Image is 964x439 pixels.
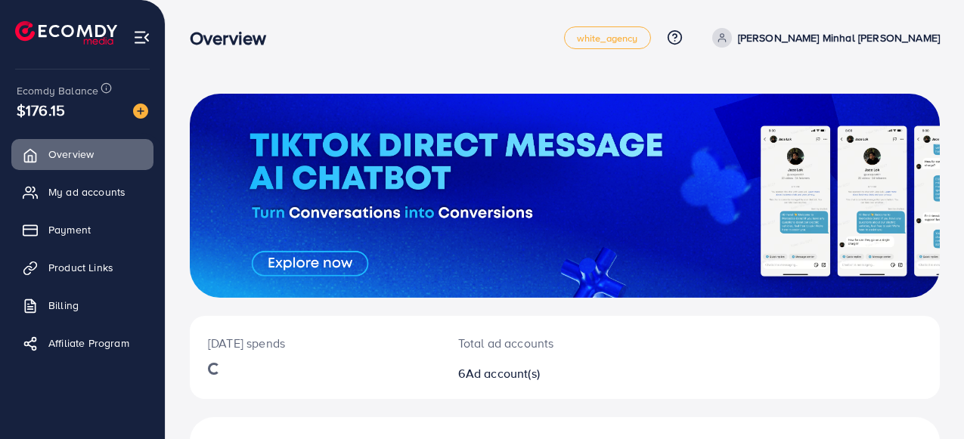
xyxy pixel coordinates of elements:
[577,33,638,43] span: white_agency
[11,177,153,207] a: My ad accounts
[564,26,651,49] a: white_agency
[48,147,94,162] span: Overview
[11,252,153,283] a: Product Links
[133,104,148,119] img: image
[17,99,65,121] span: $176.15
[15,21,117,45] img: logo
[11,328,153,358] a: Affiliate Program
[48,222,91,237] span: Payment
[17,83,98,98] span: Ecomdy Balance
[208,334,422,352] p: [DATE] spends
[133,29,150,46] img: menu
[190,27,278,49] h3: Overview
[48,184,126,199] span: My ad accounts
[706,28,940,48] a: [PERSON_NAME] Minhal [PERSON_NAME]
[48,260,113,275] span: Product Links
[458,366,609,381] h2: 6
[11,215,153,245] a: Payment
[11,139,153,169] a: Overview
[48,335,129,351] span: Affiliate Program
[738,29,940,47] p: [PERSON_NAME] Minhal [PERSON_NAME]
[466,365,540,382] span: Ad account(s)
[11,290,153,320] a: Billing
[458,334,609,352] p: Total ad accounts
[48,298,79,313] span: Billing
